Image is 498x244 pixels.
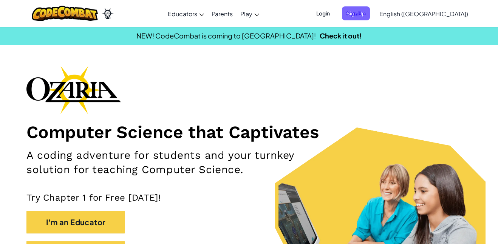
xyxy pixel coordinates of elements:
span: NEW! CodeCombat is coming to [GEOGRAPHIC_DATA]! [136,31,316,40]
button: Login [312,6,334,20]
span: English ([GEOGRAPHIC_DATA]) [379,10,468,18]
h1: Computer Science that Captivates [26,121,472,143]
img: Ozaria branding logo [26,66,121,114]
a: Educators [164,3,208,24]
span: Play [240,10,252,18]
span: Educators [168,10,197,18]
a: Parents [208,3,237,24]
button: I'm an Educator [26,211,125,233]
a: English ([GEOGRAPHIC_DATA]) [376,3,472,24]
img: Ozaria [102,8,114,19]
button: Sign Up [342,6,370,20]
a: Play [237,3,263,24]
img: CodeCombat logo [32,6,98,21]
a: Check it out! [320,31,362,40]
p: Try Chapter 1 for Free [DATE]! [26,192,472,203]
h2: A coding adventure for students and your turnkey solution for teaching Computer Science. [26,148,325,177]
